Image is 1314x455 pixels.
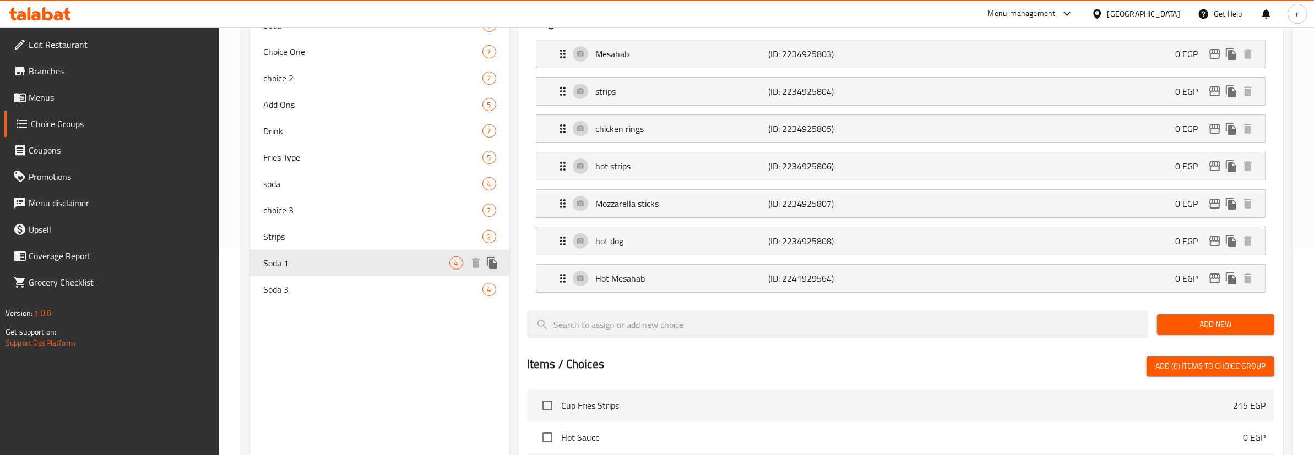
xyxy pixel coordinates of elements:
div: Add Ons5 [250,91,509,118]
button: duplicate [484,255,501,271]
span: Cup Fries Strips [561,399,1233,412]
span: Edit Restaurant [29,38,210,51]
a: Upsell [4,216,219,243]
span: Strips [263,230,482,243]
div: Drink7 [250,118,509,144]
button: edit [1207,270,1223,287]
p: Hot Mesahab [595,272,769,285]
a: Menus [4,84,219,111]
button: duplicate [1223,195,1240,212]
span: Choice One [263,45,482,58]
input: search [527,310,1148,338]
button: delete [1240,120,1256,137]
p: Mesahab [595,47,769,61]
span: Promotions [29,170,210,183]
p: hot strips [595,160,769,173]
span: 4 [483,179,496,189]
button: duplicate [1223,270,1240,287]
p: (ID: 2234925805) [768,122,884,135]
p: 0 EGP [1175,47,1207,61]
button: delete [468,255,484,271]
span: 7 [483,47,496,57]
span: Menus [29,91,210,104]
button: delete [1240,46,1256,62]
span: 4 [483,284,496,295]
button: edit [1207,233,1223,249]
a: Choice Groups [4,111,219,137]
span: Branches [29,64,210,78]
p: Mozzarella sticks [595,197,769,210]
button: duplicate [1223,46,1240,62]
button: edit [1207,120,1223,137]
button: edit [1207,46,1223,62]
p: hot dog [595,234,769,248]
span: Add (0) items to choice group [1155,359,1266,373]
p: chicken rings [595,122,769,135]
button: duplicate [1223,83,1240,100]
span: 4 [450,258,463,268]
button: Add New [1157,314,1274,335]
span: Drink [263,124,482,138]
span: Version: [6,306,32,320]
div: Expand [536,115,1265,142]
button: delete [1240,233,1256,249]
span: soda [263,177,482,190]
span: 7 [483,73,496,84]
li: Expand [527,185,1274,222]
a: Edit Restaurant [4,31,219,58]
p: 0 EGP [1175,234,1207,248]
div: Choices [482,124,496,138]
div: Choices [482,72,496,85]
h2: Items / Choices [527,356,604,372]
span: 1.0.0 [34,306,51,320]
span: Select choice [536,426,559,449]
p: 215 EGP [1233,399,1266,412]
button: delete [1240,270,1256,287]
span: 7 [483,205,496,216]
span: 5 [483,152,496,163]
p: (ID: 2234925803) [768,47,884,61]
button: duplicate [1223,120,1240,137]
div: Soda 34 [250,276,509,303]
span: Fries Type [263,151,482,164]
div: Choices [482,230,496,243]
div: choice 27 [250,65,509,91]
div: Choices [482,45,496,58]
p: 0 EGP [1175,197,1207,210]
span: Coupons [29,144,210,157]
div: Expand [536,40,1265,68]
div: [GEOGRAPHIC_DATA] [1107,8,1180,20]
div: Expand [536,78,1265,105]
p: 0 EGP [1175,272,1207,285]
div: Choice One7 [250,39,509,65]
div: Choices [482,204,496,217]
span: Grocery Checklist [29,276,210,289]
span: Soda 3 [263,283,482,296]
li: Expand [527,260,1274,297]
p: (ID: 2234925804) [768,85,884,98]
li: Expand [527,222,1274,260]
span: Hot Sauce [561,431,1243,444]
span: Coverage Report [29,249,210,262]
div: Choices [482,283,496,296]
div: Strips2 [250,223,509,250]
p: (ID: 2241929564) [768,272,884,285]
div: Expand [536,227,1265,255]
span: r [1296,8,1299,20]
li: Expand [527,35,1274,73]
div: Expand [536,190,1265,217]
a: Promotions [4,163,219,190]
li: Expand [527,73,1274,110]
div: Choices [482,177,496,190]
button: edit [1207,83,1223,100]
a: Branches [4,58,219,84]
button: duplicate [1223,233,1240,249]
span: 5 [483,100,496,110]
p: 0 EGP [1175,85,1207,98]
p: 0 EGP [1175,160,1207,173]
li: Expand [527,147,1274,185]
button: edit [1207,195,1223,212]
a: Support.OpsPlatform [6,336,75,350]
button: delete [1240,158,1256,174]
span: Select choice [536,394,559,417]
